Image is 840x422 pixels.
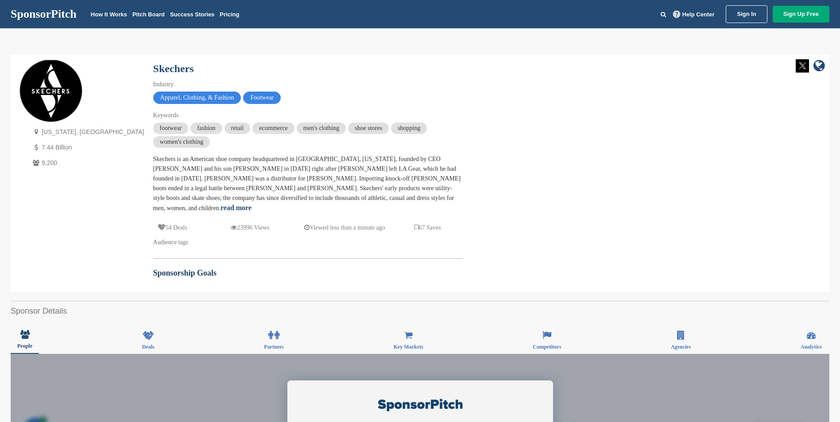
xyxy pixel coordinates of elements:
div: Audience tags [153,238,463,247]
img: Twitter white [796,59,809,73]
h2: Sponsor Details [11,305,829,317]
span: Competitors [533,344,561,349]
p: Viewed less than a minute ago [304,222,385,233]
p: 67 Saves [414,222,441,233]
p: 23996 Views [231,222,269,233]
p: 54 Deals [158,222,187,233]
span: shoe stores [348,123,389,134]
p: 7.44 Billion [31,142,144,153]
img: Sponsorpitch & Skechers [20,60,82,122]
p: [US_STATE], [GEOGRAPHIC_DATA] [31,127,144,138]
h2: Sponsorship Goals [153,267,463,279]
div: Industry [153,80,463,89]
span: People [17,343,32,349]
span: Analytics [801,344,822,349]
span: women's clothing [153,136,210,148]
span: Key Markets [394,344,423,349]
span: footwear [153,123,189,134]
p: 9,200 [31,157,144,169]
a: Sign Up Free [773,6,829,23]
span: ecommerce [252,123,294,134]
span: fashion [190,123,222,134]
div: Skechers is an American shoe company headquartered in [GEOGRAPHIC_DATA], [US_STATE], founded by C... [153,154,463,213]
a: read more [221,204,252,211]
div: Keywords [153,111,463,120]
span: men's clothing [297,123,346,134]
span: Partners [264,344,284,349]
a: Pricing [220,11,239,18]
span: shopping [391,123,427,134]
a: Sign In [726,5,767,23]
span: Agencies [671,344,691,349]
a: Success Stories [170,11,214,18]
a: Help Center [671,9,716,19]
a: Skechers [153,63,194,74]
a: SponsorPitch [11,8,77,20]
span: Apparel, Clothing, & Fashion [153,92,241,104]
span: retail [225,123,251,134]
a: How It Works [91,11,127,18]
a: Pitch Board [132,11,165,18]
span: Deals [142,344,155,349]
span: Footwear [243,92,281,104]
a: company link [813,59,825,74]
